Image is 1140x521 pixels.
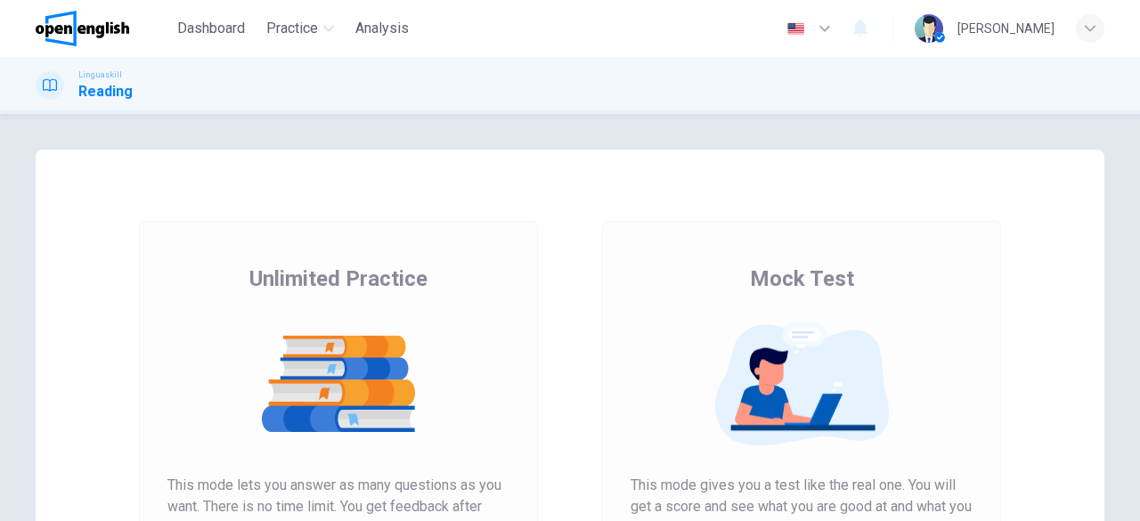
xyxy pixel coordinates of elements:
img: en [785,22,807,36]
img: Profile picture [915,14,943,43]
h1: Reading [78,81,133,102]
a: OpenEnglish logo [36,11,170,46]
span: Unlimited Practice [249,265,427,293]
button: Analysis [348,12,416,45]
div: [PERSON_NAME] [957,18,1054,39]
span: Linguaskill [78,69,122,81]
span: Dashboard [177,18,245,39]
button: Dashboard [170,12,252,45]
button: Practice [259,12,341,45]
span: Practice [266,18,318,39]
span: Mock Test [750,265,854,293]
img: OpenEnglish logo [36,11,129,46]
span: Analysis [355,18,409,39]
